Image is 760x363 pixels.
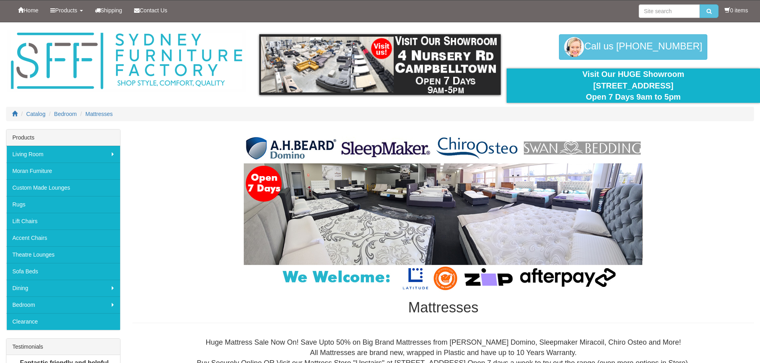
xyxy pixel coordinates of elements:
[89,0,128,20] a: Shipping
[244,133,643,292] img: Mattresses
[26,111,45,117] a: Catalog
[6,313,120,330] a: Clearance
[6,280,120,296] a: Dining
[724,6,748,14] li: 0 items
[24,7,38,14] span: Home
[513,69,754,103] div: Visit Our HUGE Showroom [STREET_ADDRESS] Open 7 Days 9am to 5pm
[259,34,501,95] img: showroom.gif
[54,111,77,117] a: Bedroom
[6,213,120,230] a: Lift Chairs
[12,0,44,20] a: Home
[7,30,246,92] img: Sydney Furniture Factory
[6,246,120,263] a: Theatre Lounges
[6,230,120,246] a: Accent Chairs
[6,146,120,163] a: Living Room
[6,179,120,196] a: Custom Made Lounges
[6,130,120,146] div: Products
[6,339,120,355] div: Testimonials
[6,196,120,213] a: Rugs
[55,7,77,14] span: Products
[132,300,754,316] h1: Mattresses
[44,0,89,20] a: Products
[639,4,700,18] input: Site search
[140,7,167,14] span: Contact Us
[6,163,120,179] a: Moran Furniture
[85,111,113,117] a: Mattresses
[101,7,122,14] span: Shipping
[6,263,120,280] a: Sofa Beds
[128,0,173,20] a: Contact Us
[6,296,120,313] a: Bedroom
